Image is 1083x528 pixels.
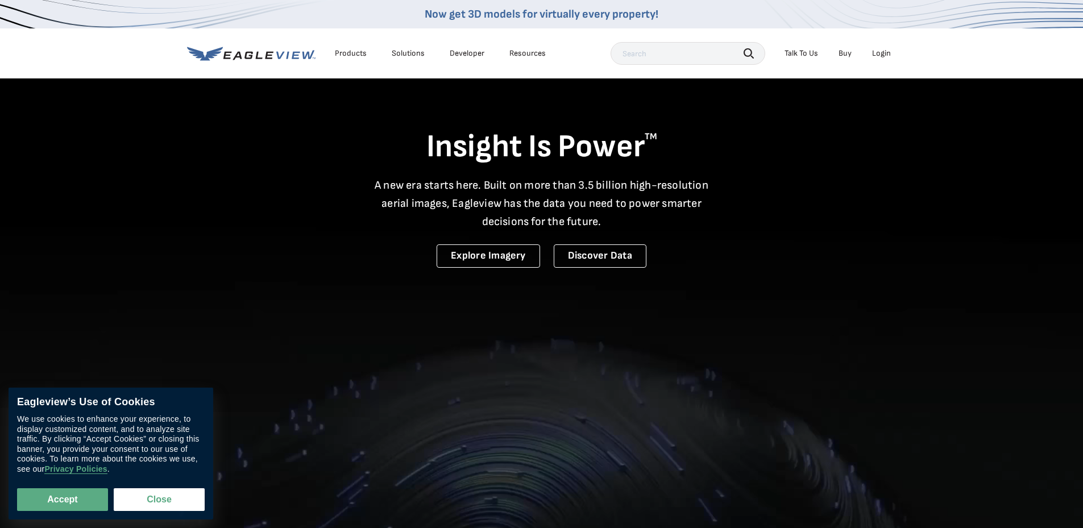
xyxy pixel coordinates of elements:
[785,48,818,59] div: Talk To Us
[17,488,108,511] button: Accept
[425,7,658,21] a: Now get 3D models for virtually every property!
[187,127,897,167] h1: Insight Is Power
[437,244,540,268] a: Explore Imagery
[554,244,646,268] a: Discover Data
[368,176,716,231] p: A new era starts here. Built on more than 3.5 billion high-resolution aerial images, Eagleview ha...
[17,414,205,474] div: We use cookies to enhance your experience, to display customized content, and to analyze site tra...
[509,48,546,59] div: Resources
[17,396,205,409] div: Eagleview’s Use of Cookies
[335,48,367,59] div: Products
[450,48,484,59] a: Developer
[114,488,205,511] button: Close
[645,131,657,142] sup: TM
[872,48,891,59] div: Login
[392,48,425,59] div: Solutions
[611,42,765,65] input: Search
[839,48,852,59] a: Buy
[44,464,107,474] a: Privacy Policies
